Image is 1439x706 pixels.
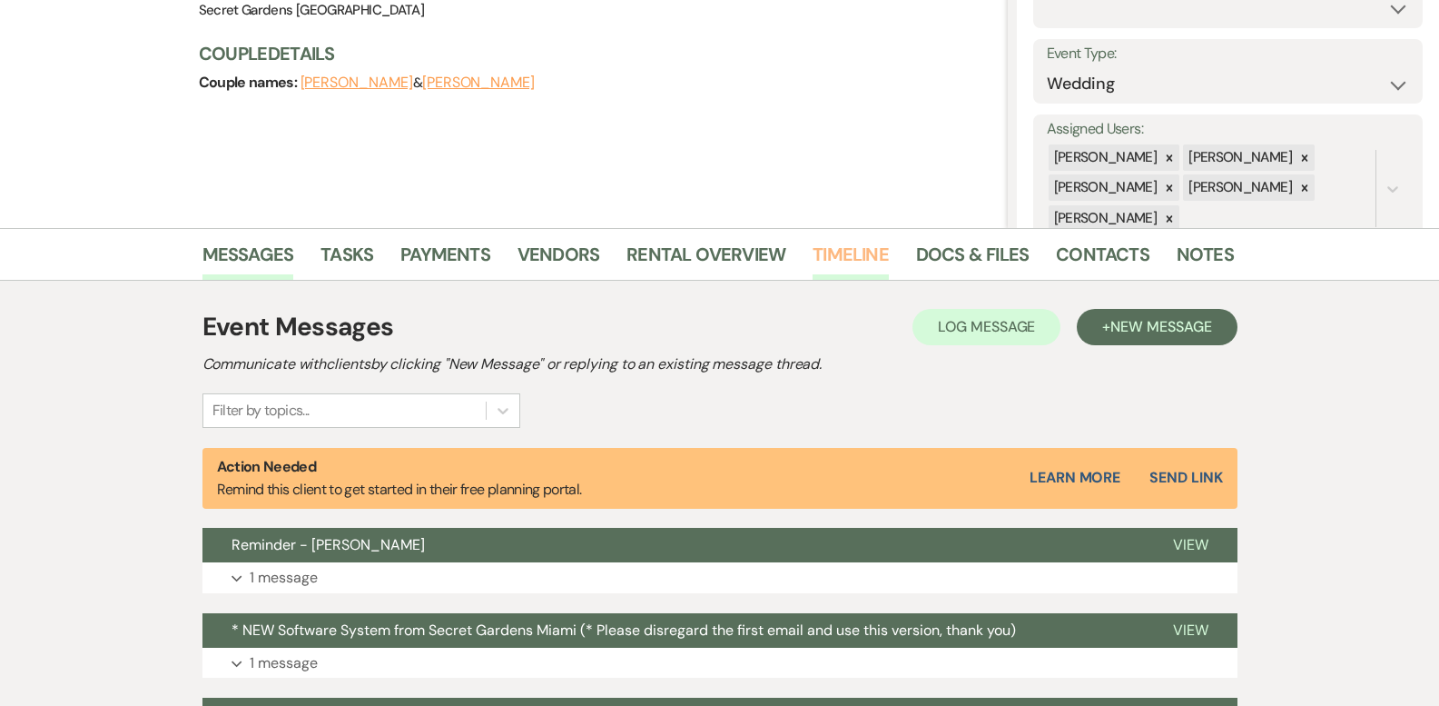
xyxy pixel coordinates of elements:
div: Filter by topics... [212,400,310,422]
a: Notes [1177,240,1234,280]
button: 1 message [202,562,1237,593]
p: Remind this client to get started in their free planning portal. [217,455,582,502]
label: Event Type: [1047,41,1410,67]
button: [PERSON_NAME] [422,75,535,90]
span: View [1173,621,1208,640]
span: Log Message [938,317,1035,336]
a: Contacts [1056,240,1149,280]
span: Couple names: [199,73,301,92]
button: [PERSON_NAME] [301,75,413,90]
button: Log Message [912,309,1060,345]
a: Payments [400,240,490,280]
h3: Couple Details [199,41,990,66]
button: Reminder - [PERSON_NAME] [202,528,1144,562]
button: View [1144,613,1237,648]
span: Secret Gardens [GEOGRAPHIC_DATA] [199,1,425,19]
a: Docs & Files [916,240,1029,280]
span: New Message [1110,317,1211,336]
a: Timeline [813,240,889,280]
a: Vendors [517,240,599,280]
button: +New Message [1077,309,1237,345]
p: 1 message [250,566,318,590]
div: [PERSON_NAME] [1183,144,1295,171]
a: Tasks [320,240,373,280]
div: [PERSON_NAME] [1049,174,1160,201]
h2: Communicate with clients by clicking "New Message" or replying to an existing message thread. [202,353,1237,375]
div: [PERSON_NAME] [1049,144,1160,171]
h1: Event Messages [202,308,394,346]
span: View [1173,535,1208,554]
button: View [1144,528,1237,562]
span: & [301,74,535,92]
a: Messages [202,240,294,280]
a: Rental Overview [626,240,785,280]
button: Send Link [1149,471,1222,485]
strong: Action Needed [217,457,317,476]
label: Assigned Users: [1047,116,1410,143]
div: [PERSON_NAME] [1183,174,1295,201]
p: 1 message [250,651,318,675]
button: 1 message [202,648,1237,679]
span: * NEW Software System from Secret Gardens Miami (* Please disregard the first email and use this ... [232,621,1016,640]
button: * NEW Software System from Secret Gardens Miami (* Please disregard the first email and use this ... [202,613,1144,648]
a: Learn More [1030,467,1120,489]
div: [PERSON_NAME] [1049,205,1160,232]
span: Reminder - [PERSON_NAME] [232,535,425,554]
